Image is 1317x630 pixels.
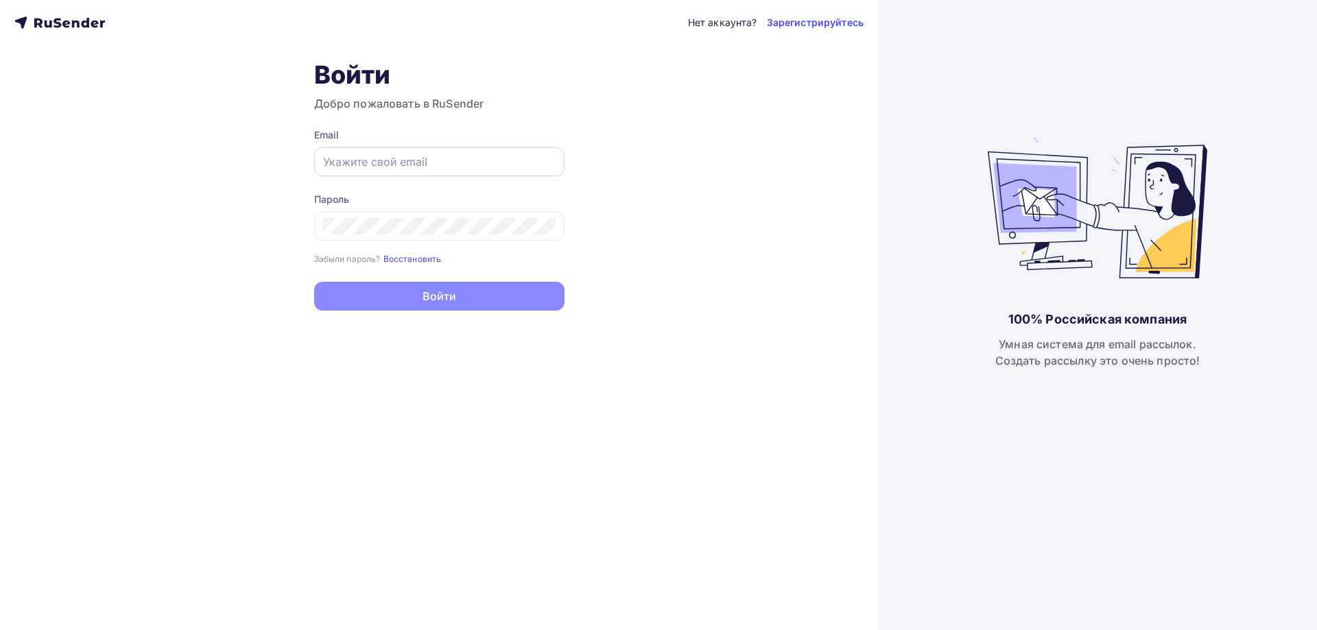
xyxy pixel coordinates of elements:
[383,254,442,264] small: Восстановить
[314,95,565,112] h3: Добро пожаловать в RuSender
[314,282,565,311] button: Войти
[1008,311,1187,328] div: 100% Российская компания
[314,254,381,264] small: Забыли пароль?
[383,252,442,264] a: Восстановить
[767,16,864,29] a: Зарегистрируйтесь
[323,154,556,170] input: Укажите свой email
[314,128,565,142] div: Email
[688,16,757,29] div: Нет аккаунта?
[995,336,1200,369] div: Умная система для email рассылок. Создать рассылку это очень просто!
[314,60,565,90] h1: Войти
[314,193,565,206] div: Пароль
